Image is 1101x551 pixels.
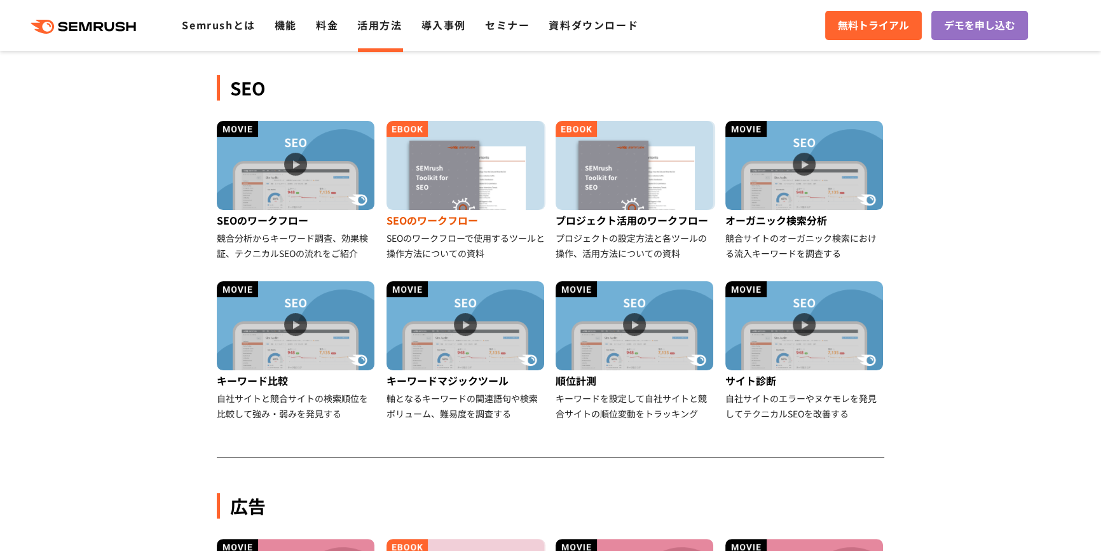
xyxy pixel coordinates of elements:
[217,493,884,519] div: 広告
[931,11,1028,40] a: デモを申し込む
[556,121,715,261] a: プロジェクト活用のワークフロー プロジェクトの設定方法と各ツールの操作、活用方法についての資料
[725,370,885,391] div: サイト診断
[386,391,546,421] div: 軸となるキーワードの関連語句や検索ボリューム、難易度を調査する
[217,370,376,391] div: キーワード比較
[725,230,885,261] div: 競合サイトのオーガニック検索における流入キーワードを調査する
[217,75,884,101] div: SEO
[556,370,715,391] div: 順位計測
[725,121,885,261] a: オーガニック検索分析 競合サイトのオーガニック検索における流入キーワードを調査する
[556,281,715,421] a: 順位計測 キーワードを設定して自社サイトと競合サイトの順位変動をトラッキング
[386,281,546,421] a: キーワードマジックツール 軸となるキーワードの関連語句や検索ボリューム、難易度を調査する
[825,11,922,40] a: 無料トライアル
[386,121,546,261] a: SEOのワークフロー SEOのワークフローで使用するツールと操作方法についての資料
[357,17,402,32] a: 活用方法
[217,281,376,421] a: キーワード比較 自社サイトと競合サイトの検索順位を比較して強み・弱みを発見する
[386,230,546,261] div: SEOのワークフローで使用するツールと操作方法についての資料
[485,17,530,32] a: セミナー
[556,391,715,421] div: キーワードを設定して自社サイトと競合サイトの順位変動をトラッキング
[217,391,376,421] div: 自社サイトと競合サイトの検索順位を比較して強み・弱みを発見する
[275,17,297,32] a: 機能
[725,281,885,421] a: サイト診断 自社サイトのエラーやヌケモレを発見してテクニカルSEOを改善する
[838,17,909,34] span: 無料トライアル
[725,391,885,421] div: 自社サイトのエラーやヌケモレを発見してテクニカルSEOを改善する
[556,210,715,230] div: プロジェクト活用のワークフロー
[217,121,376,261] a: SEOのワークフロー 競合分析からキーワード調査、効果検証、テクニカルSEOの流れをご紹介
[725,210,885,230] div: オーガニック検索分析
[316,17,338,32] a: 料金
[549,17,638,32] a: 資料ダウンロード
[944,17,1015,34] span: デモを申し込む
[217,230,376,261] div: 競合分析からキーワード調査、効果検証、テクニカルSEOの流れをご紹介
[556,230,715,261] div: プロジェクトの設定方法と各ツールの操作、活用方法についての資料
[386,370,546,391] div: キーワードマジックツール
[217,210,376,230] div: SEOのワークフロー
[182,17,255,32] a: Semrushとは
[421,17,466,32] a: 導入事例
[386,210,546,230] div: SEOのワークフロー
